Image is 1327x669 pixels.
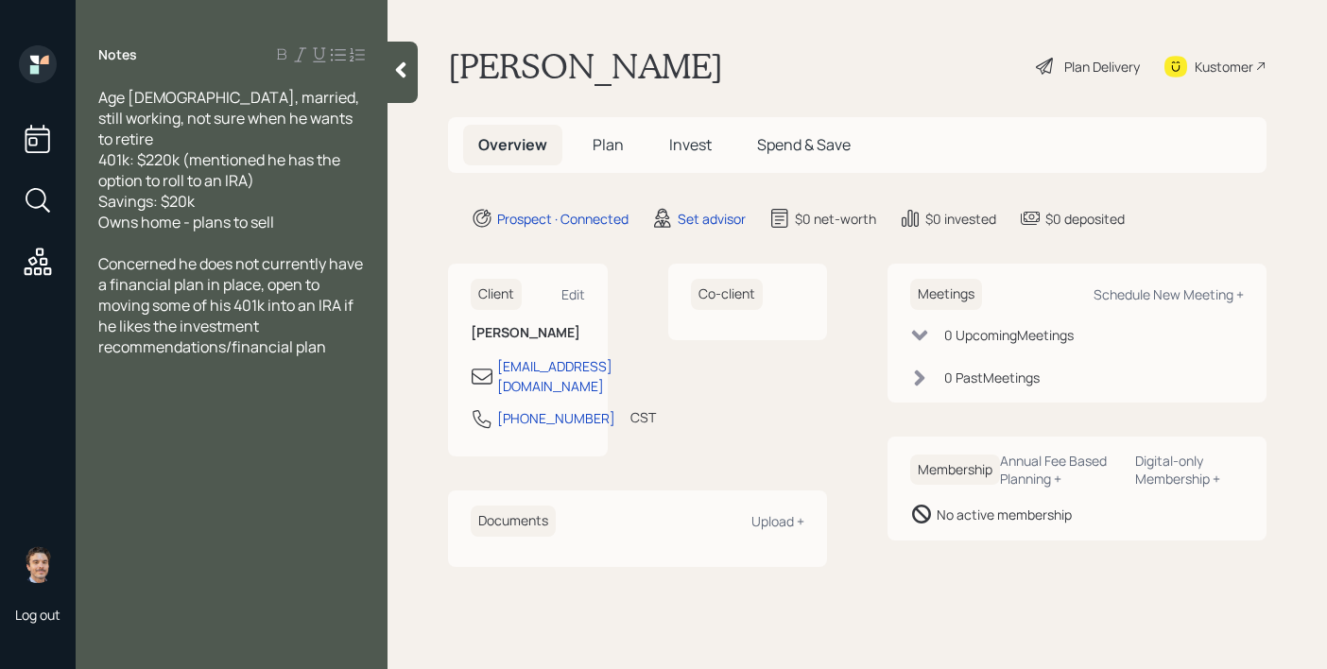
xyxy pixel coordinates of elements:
[471,325,585,341] h6: [PERSON_NAME]
[691,279,763,310] h6: Co-client
[944,325,1074,345] div: 0 Upcoming Meeting s
[1000,452,1120,488] div: Annual Fee Based Planning +
[98,45,137,64] label: Notes
[678,209,746,229] div: Set advisor
[1135,452,1244,488] div: Digital-only Membership +
[478,134,547,155] span: Overview
[937,505,1072,524] div: No active membership
[1064,57,1140,77] div: Plan Delivery
[1045,209,1125,229] div: $0 deposited
[497,209,629,229] div: Prospect · Connected
[98,149,343,191] span: 401k: $220k (mentioned he has the option to roll to an IRA)
[593,134,624,155] span: Plan
[751,512,804,530] div: Upload +
[561,285,585,303] div: Edit
[795,209,876,229] div: $0 net-worth
[15,606,60,624] div: Log out
[497,408,615,428] div: [PHONE_NUMBER]
[944,368,1040,387] div: 0 Past Meeting s
[669,134,712,155] span: Invest
[497,356,612,396] div: [EMAIL_ADDRESS][DOMAIN_NAME]
[98,87,362,149] span: Age [DEMOGRAPHIC_DATA], married, still working, not sure when he wants to retire
[910,279,982,310] h6: Meetings
[471,506,556,537] h6: Documents
[471,279,522,310] h6: Client
[448,45,723,87] h1: [PERSON_NAME]
[1195,57,1253,77] div: Kustomer
[1094,285,1244,303] div: Schedule New Meeting +
[757,134,851,155] span: Spend & Save
[630,407,656,427] div: CST
[925,209,996,229] div: $0 invested
[98,253,366,357] span: Concerned he does not currently have a financial plan in place, open to moving some of his 401k i...
[98,212,274,232] span: Owns home - plans to sell
[19,545,57,583] img: robby-grisanti-headshot.png
[98,191,195,212] span: Savings: $20k
[910,455,1000,486] h6: Membership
